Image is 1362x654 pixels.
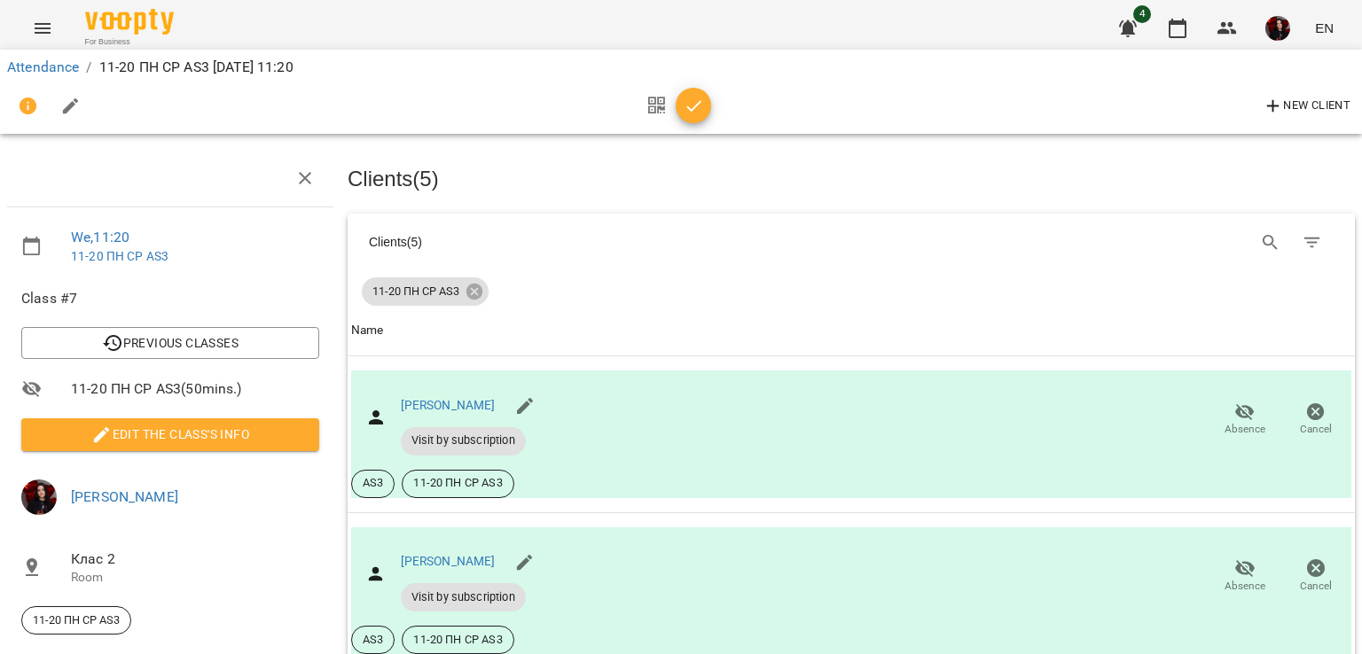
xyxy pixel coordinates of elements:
[351,320,1351,341] span: Name
[71,549,319,570] span: Клас 2
[86,57,91,78] li: /
[1209,395,1280,445] button: Absence
[71,249,168,263] a: 11-20 ПН СР AS3
[85,9,174,35] img: Voopty Logo
[1315,19,1334,37] span: EN
[71,569,319,587] p: Room
[352,475,394,491] span: AS3
[21,606,131,635] div: 11-20 ПН СР AS3
[1265,16,1290,41] img: 11eefa85f2c1bcf485bdfce11c545767.jpg
[348,167,1355,191] h3: Clients ( 5 )
[1280,395,1351,445] button: Cancel
[1133,5,1151,23] span: 4
[21,418,319,450] button: Edit the class's Info
[351,320,384,341] div: Name
[21,327,319,359] button: Previous Classes
[362,277,489,306] div: 11-20 ПН СР AS3
[71,378,319,400] span: 11-20 ПН СР AS3 ( 50 mins. )
[403,632,513,648] span: 11-20 ПН СР AS3
[22,612,130,628] span: 11-20 ПН СР AS3
[7,58,79,75] a: Attendance
[401,398,496,412] a: [PERSON_NAME]
[71,488,178,505] a: [PERSON_NAME]
[348,214,1355,270] div: Table Toolbar
[21,288,319,309] span: Class #7
[35,424,305,445] span: Edit the class's Info
[85,36,174,48] span: For Business
[99,57,294,78] p: 11-20 ПН СР AS3 [DATE] 11:20
[21,7,64,50] button: Menu
[1249,222,1292,264] button: Search
[1225,579,1265,594] span: Absence
[21,479,57,515] img: 11eefa85f2c1bcf485bdfce11c545767.jpg
[1263,96,1350,117] span: New Client
[1291,222,1334,264] button: Filter
[35,332,305,354] span: Previous Classes
[401,432,526,448] span: Visit by subscription
[369,233,835,251] div: Clients ( 5 )
[351,320,384,341] div: Sort
[362,284,470,300] span: 11-20 ПН СР AS3
[352,632,394,648] span: AS3
[1300,422,1332,437] span: Cancel
[1258,92,1355,121] button: New Client
[401,554,496,568] a: [PERSON_NAME]
[1300,579,1332,594] span: Cancel
[1225,422,1265,437] span: Absence
[1308,12,1341,44] button: EN
[71,229,129,245] a: We , 11:20
[1209,551,1280,601] button: Absence
[403,475,513,491] span: 11-20 ПН СР AS3
[7,57,1355,78] nav: breadcrumb
[1280,551,1351,601] button: Cancel
[401,589,526,605] span: Visit by subscription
